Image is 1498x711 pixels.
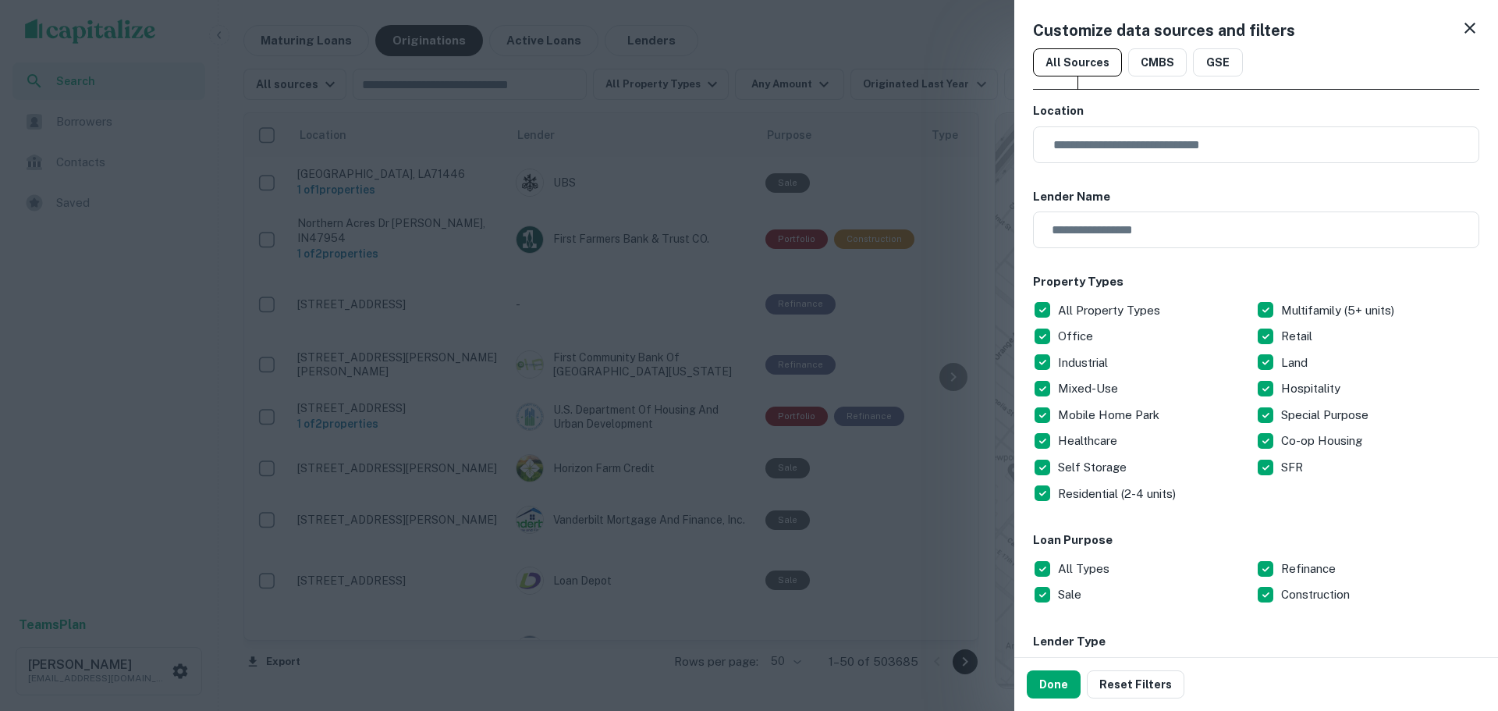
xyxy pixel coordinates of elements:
p: All Types [1058,560,1113,578]
button: Done [1027,670,1081,699]
p: Co-op Housing [1281,432,1365,450]
iframe: Chat Widget [1420,586,1498,661]
p: Retail [1281,327,1315,346]
p: Office [1058,327,1096,346]
p: All Property Types [1058,301,1163,320]
p: Construction [1281,585,1353,604]
p: Sale [1058,585,1084,604]
h6: Lender Name [1033,188,1479,206]
h6: Location [1033,102,1479,120]
h5: Customize data sources and filters [1033,19,1295,42]
p: Land [1281,354,1311,372]
p: Industrial [1058,354,1111,372]
p: Hospitality [1281,379,1344,398]
h6: Property Types [1033,273,1479,291]
p: Mixed-Use [1058,379,1121,398]
p: Refinance [1281,560,1339,578]
button: CMBS [1128,48,1187,76]
button: GSE [1193,48,1243,76]
p: Self Storage [1058,458,1130,477]
p: SFR [1281,458,1306,477]
p: Multifamily (5+ units) [1281,301,1397,320]
p: Healthcare [1058,432,1120,450]
button: Reset Filters [1087,670,1184,699]
h6: Loan Purpose [1033,531,1479,549]
p: Residential (2-4 units) [1058,485,1179,503]
h6: Lender Type [1033,633,1479,651]
p: Special Purpose [1281,406,1372,425]
button: All Sources [1033,48,1122,76]
p: Mobile Home Park [1058,406,1163,425]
